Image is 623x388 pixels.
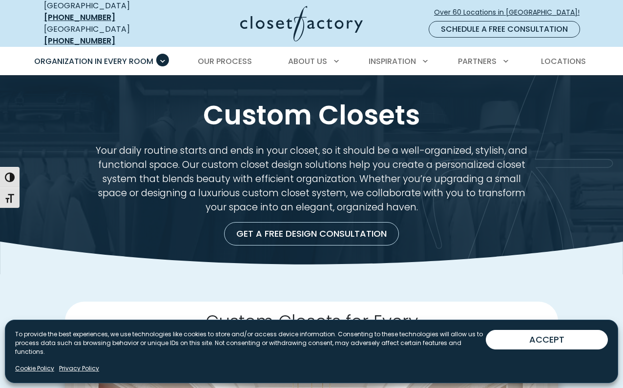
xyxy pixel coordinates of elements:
[458,56,497,67] span: Partners
[240,6,363,41] img: Closet Factory Logo
[15,330,486,356] p: To provide the best experiences, we use technologies like cookies to store and/or access device i...
[88,143,535,215] p: Your daily routine starts and ends in your closet, so it should be a well-organized, stylish, and...
[44,12,115,23] a: [PHONE_NUMBER]
[486,330,608,349] button: ACCEPT
[59,364,99,373] a: Privacy Policy
[34,56,153,67] span: Organization in Every Room
[434,7,587,18] span: Over 60 Locations in [GEOGRAPHIC_DATA]!
[198,56,252,67] span: Our Process
[434,4,588,21] a: Over 60 Locations in [GEOGRAPHIC_DATA]!
[27,48,596,75] nav: Primary Menu
[541,56,586,67] span: Locations
[369,56,416,67] span: Inspiration
[42,99,581,132] h1: Custom Closets
[44,23,164,47] div: [GEOGRAPHIC_DATA]
[44,35,115,46] a: [PHONE_NUMBER]
[429,21,580,38] a: Schedule a Free Consultation
[224,222,399,245] a: Get a Free Design Consultation
[288,56,327,67] span: About Us
[15,364,54,373] a: Cookie Policy
[206,309,418,333] span: Custom Closets for Every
